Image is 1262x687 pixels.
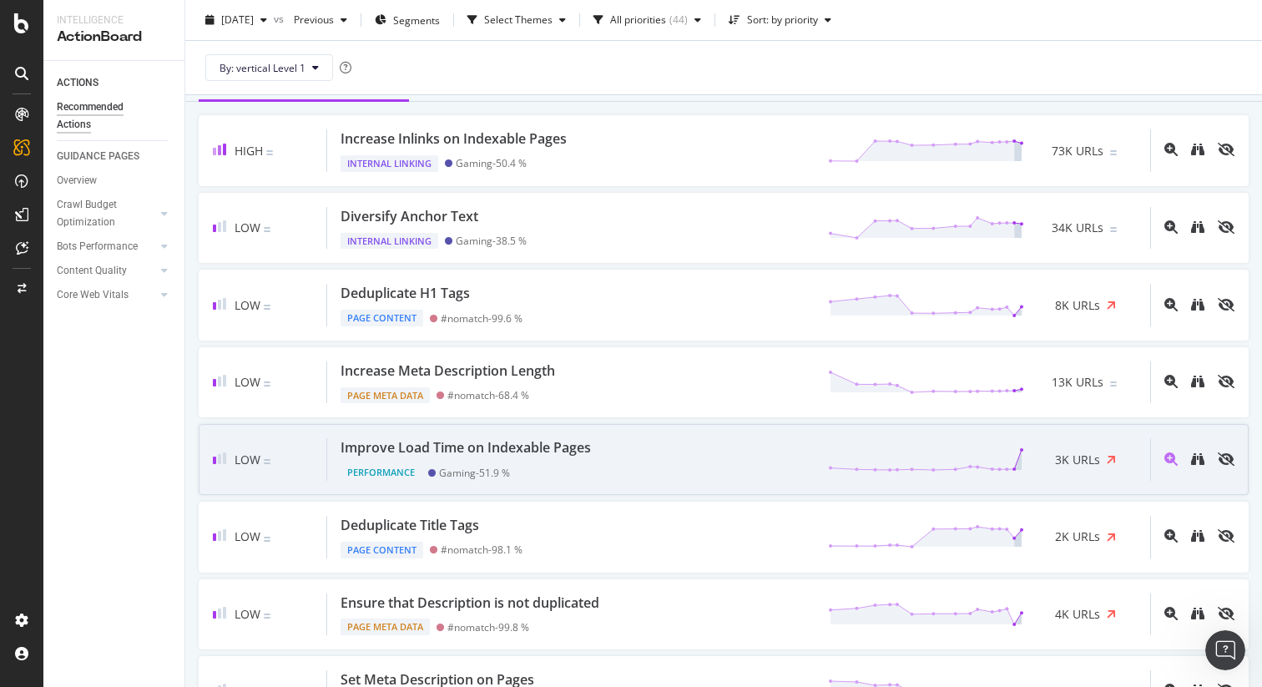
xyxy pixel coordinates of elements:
div: Performance [341,464,422,481]
div: Sort: by priority [747,15,818,25]
span: Low [235,374,260,390]
div: magnifying-glass-plus [1164,529,1178,543]
span: Low [235,452,260,467]
div: magnifying-glass-plus [1164,375,1178,388]
img: Equal [1110,150,1117,155]
a: Recommended Actions [57,99,173,134]
a: binoculars [1191,299,1204,313]
a: binoculars [1191,608,1204,622]
div: Page Content [341,310,423,326]
div: Diversify Anchor Text [341,207,478,226]
div: Page Meta Data [341,619,430,635]
div: ActionBoard [57,28,171,47]
iframe: Intercom live chat [1205,630,1245,670]
a: GUIDANCE PAGES [57,148,173,165]
div: binoculars [1191,298,1204,311]
a: Bots Performance [57,238,156,255]
div: Recommended Actions [57,99,157,134]
div: binoculars [1191,529,1204,543]
div: Crawl Budget Optimization [57,196,144,231]
a: ACTIONS [57,74,173,92]
div: binoculars [1191,607,1204,620]
span: 3K URLs [1055,452,1100,468]
div: Increase Meta Description Length [341,361,555,381]
a: binoculars [1191,453,1204,467]
div: eye-slash [1218,375,1234,388]
div: Content Quality [57,262,127,280]
div: eye-slash [1218,298,1234,311]
a: Core Web Vitals [57,286,156,304]
span: 8K URLs [1055,297,1100,314]
div: eye-slash [1218,143,1234,156]
div: Internal Linking [341,233,438,250]
span: 34K URLs [1052,220,1103,236]
button: Previous [287,7,354,33]
div: eye-slash [1218,220,1234,234]
button: Select Themes [461,7,573,33]
div: #nomatch - 99.6 % [441,312,522,325]
div: Gaming - 50.4 % [456,157,527,169]
div: Core Web Vitals [57,286,129,304]
div: Select Themes [484,15,553,25]
a: binoculars [1191,221,1204,235]
div: magnifying-glass-plus [1164,298,1178,311]
div: #nomatch - 98.1 % [441,543,522,556]
button: [DATE] [199,7,274,33]
span: Previous [287,13,334,27]
div: Ensure that Description is not duplicated [341,594,599,613]
button: Sort: by priority [722,7,838,33]
div: Increase Inlinks on Indexable Pages [341,129,567,149]
a: Overview [57,172,173,189]
span: Low [235,220,260,235]
a: Content Quality [57,262,156,280]
div: eye-slash [1218,529,1234,543]
div: binoculars [1191,220,1204,234]
img: Equal [264,305,270,310]
div: All priorities [610,15,666,25]
span: vs [274,11,287,25]
span: Low [235,606,260,622]
div: Deduplicate Title Tags [341,516,479,535]
div: Page Meta Data [341,387,430,404]
div: #nomatch - 68.4 % [447,389,529,402]
img: Equal [264,227,270,232]
div: eye-slash [1218,452,1234,466]
button: All priorities(44) [587,7,708,33]
img: Equal [1110,381,1117,386]
span: By: vertical Level 1 [220,60,305,74]
div: Intelligence [57,13,171,28]
span: 13K URLs [1052,374,1103,391]
div: ACTIONS [57,74,98,92]
div: Improve Load Time on Indexable Pages [341,438,591,457]
span: High [235,143,263,159]
span: 4K URLs [1055,606,1100,623]
div: magnifying-glass-plus [1164,452,1178,466]
img: Equal [264,537,270,542]
a: Crawl Budget Optimization [57,196,156,231]
button: By: vertical Level 1 [205,54,333,81]
div: Internal Linking [341,155,438,172]
span: 2K URLs [1055,528,1100,545]
img: Equal [264,614,270,619]
a: binoculars [1191,144,1204,158]
div: Bots Performance [57,238,138,255]
div: magnifying-glass-plus [1164,220,1178,234]
div: Overview [57,172,97,189]
img: Equal [264,381,270,386]
div: Deduplicate H1 Tags [341,284,470,303]
span: Low [235,297,260,313]
div: GUIDANCE PAGES [57,148,139,165]
div: #nomatch - 99.8 % [447,621,529,634]
img: Equal [1110,227,1117,232]
img: Equal [266,150,273,155]
img: Equal [264,459,270,464]
div: binoculars [1191,452,1204,466]
div: binoculars [1191,375,1204,388]
button: Segments [368,7,447,33]
a: binoculars [1191,530,1204,544]
a: binoculars [1191,376,1204,390]
div: Gaming - 51.9 % [439,467,510,479]
span: 2025 Oct. 4th [221,13,254,27]
span: 73K URLs [1052,143,1103,159]
div: Gaming - 38.5 % [456,235,527,247]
